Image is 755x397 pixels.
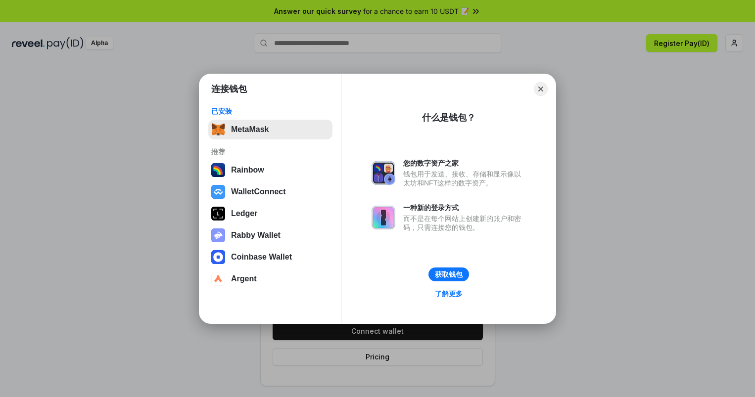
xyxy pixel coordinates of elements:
button: Rainbow [208,160,332,180]
div: 而不是在每个网站上创建新的账户和密码，只需连接您的钱包。 [403,214,526,232]
div: 推荐 [211,147,330,156]
div: 一种新的登录方式 [403,203,526,212]
div: Ledger [231,209,257,218]
img: svg+xml,%3Csvg%20width%3D%2228%22%20height%3D%2228%22%20viewBox%3D%220%200%2028%2028%22%20fill%3D... [211,250,225,264]
img: svg+xml,%3Csvg%20width%3D%22120%22%20height%3D%22120%22%20viewBox%3D%220%200%20120%20120%22%20fil... [211,163,225,177]
button: MetaMask [208,120,332,139]
h1: 连接钱包 [211,83,247,95]
button: Close [534,82,548,96]
img: svg+xml,%3Csvg%20xmlns%3D%22http%3A%2F%2Fwww.w3.org%2F2000%2Fsvg%22%20width%3D%2228%22%20height%3... [211,207,225,221]
button: Rabby Wallet [208,225,332,245]
button: Coinbase Wallet [208,247,332,267]
button: WalletConnect [208,182,332,202]
img: svg+xml,%3Csvg%20width%3D%2228%22%20height%3D%2228%22%20viewBox%3D%220%200%2028%2028%22%20fill%3D... [211,185,225,199]
div: Rabby Wallet [231,231,281,240]
button: Argent [208,269,332,289]
div: MetaMask [231,125,269,134]
div: 获取钱包 [435,270,463,279]
button: Ledger [208,204,332,223]
div: 什么是钱包？ [422,112,475,124]
div: Argent [231,274,257,283]
div: Rainbow [231,166,264,175]
div: 钱包用于发送、接收、存储和显示像以太坊和NFT这样的数字资产。 [403,170,526,187]
img: svg+xml,%3Csvg%20width%3D%2228%22%20height%3D%2228%22%20viewBox%3D%220%200%2028%2028%22%20fill%3D... [211,272,225,286]
div: 您的数字资产之家 [403,159,526,168]
img: svg+xml,%3Csvg%20xmlns%3D%22http%3A%2F%2Fwww.w3.org%2F2000%2Fsvg%22%20fill%3D%22none%22%20viewBox... [372,161,395,185]
button: 获取钱包 [428,267,469,281]
div: Coinbase Wallet [231,253,292,262]
img: svg+xml,%3Csvg%20xmlns%3D%22http%3A%2F%2Fwww.w3.org%2F2000%2Fsvg%22%20fill%3D%22none%22%20viewBox... [372,206,395,229]
div: 了解更多 [435,289,463,298]
img: svg+xml,%3Csvg%20fill%3D%22none%22%20height%3D%2233%22%20viewBox%3D%220%200%2035%2033%22%20width%... [211,123,225,136]
div: 已安装 [211,107,330,116]
a: 了解更多 [429,287,469,300]
img: svg+xml,%3Csvg%20xmlns%3D%22http%3A%2F%2Fwww.w3.org%2F2000%2Fsvg%22%20fill%3D%22none%22%20viewBox... [211,228,225,242]
div: WalletConnect [231,187,286,196]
